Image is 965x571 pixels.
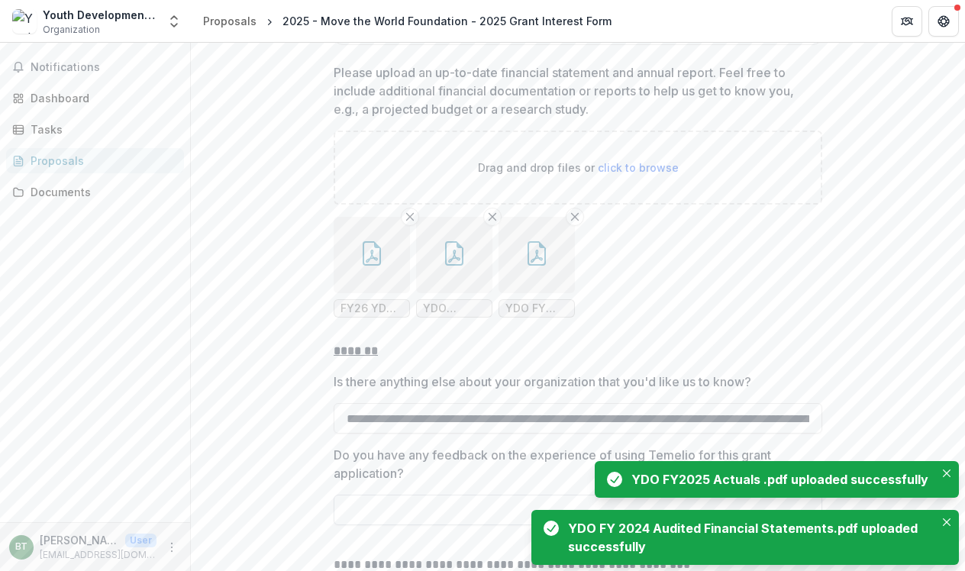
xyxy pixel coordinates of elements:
a: Documents [6,179,184,205]
a: Proposals [6,148,184,173]
button: Get Help [928,6,959,37]
div: Proposals [203,13,257,29]
span: Notifications [31,61,178,74]
p: Drag and drop files or [478,160,679,176]
div: YDO FY 2024 Audited Financial Statements.pdf uploaded successfully [568,519,928,556]
p: User [125,534,157,547]
span: FY26 YDO Operating Budget .pdf [340,302,403,315]
p: [PERSON_NAME] [40,532,119,548]
div: Remove FileFY26 YDO Operating Budget .pdf [334,217,410,318]
span: YDO FY 2024 Audited Financial Statements.pdf [505,302,568,315]
a: Tasks [6,117,184,142]
div: Youth Development Organization Inc [43,7,157,23]
div: Remove FileYDO FY 2024 Audited Financial Statements.pdf [499,217,575,318]
nav: breadcrumb [197,10,618,32]
button: Remove File [401,208,419,226]
div: Remove FileYDO FY2025 Actuals .pdf [416,217,492,318]
div: 2025 - Move the World Foundation - 2025 Grant Interest Form [282,13,612,29]
div: Tasks [31,121,172,137]
div: Notifications-bottom-right [525,455,965,571]
button: Close [938,513,956,531]
button: Remove File [566,208,584,226]
div: Documents [31,184,172,200]
button: Remove File [483,208,502,226]
span: Organization [43,23,100,37]
img: Youth Development Organization Inc [12,9,37,34]
p: Do you have any feedback on the experience of using Temelio for this grant application? [334,446,813,482]
div: YDO FY2025 Actuals .pdf uploaded successfully [631,470,928,489]
button: More [163,538,181,556]
button: Partners [892,6,922,37]
div: Proposals [31,153,172,169]
a: Dashboard [6,85,184,111]
button: Open entity switcher [163,6,185,37]
p: [EMAIL_ADDRESS][DOMAIN_NAME] [40,548,157,562]
button: Notifications [6,55,184,79]
p: Is there anything else about your organization that you'd like us to know? [334,373,751,391]
p: Please upload an up-to-date financial statement and annual report. Feel free to include additiona... [334,63,813,118]
button: Close [938,464,956,482]
a: Proposals [197,10,263,32]
span: YDO FY2025 Actuals .pdf [423,302,486,315]
div: Barrie Tysko [15,542,27,552]
span: click to browse [598,161,679,174]
div: Dashboard [31,90,172,106]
